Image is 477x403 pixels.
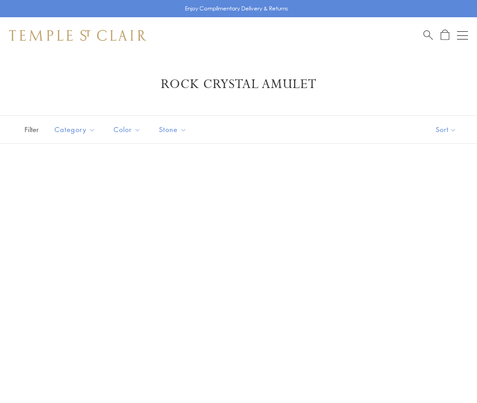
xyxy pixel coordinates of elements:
[48,119,102,140] button: Category
[109,124,148,135] span: Color
[107,119,148,140] button: Color
[185,4,288,13] p: Enjoy Complimentary Delivery & Returns
[415,116,477,143] button: Show sort by
[50,124,102,135] span: Category
[9,30,146,41] img: Temple St. Clair
[23,76,454,93] h1: Rock Crystal Amulet
[152,119,194,140] button: Stone
[441,29,449,41] a: Open Shopping Bag
[154,124,194,135] span: Stone
[457,30,468,41] button: Open navigation
[423,29,433,41] a: Search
